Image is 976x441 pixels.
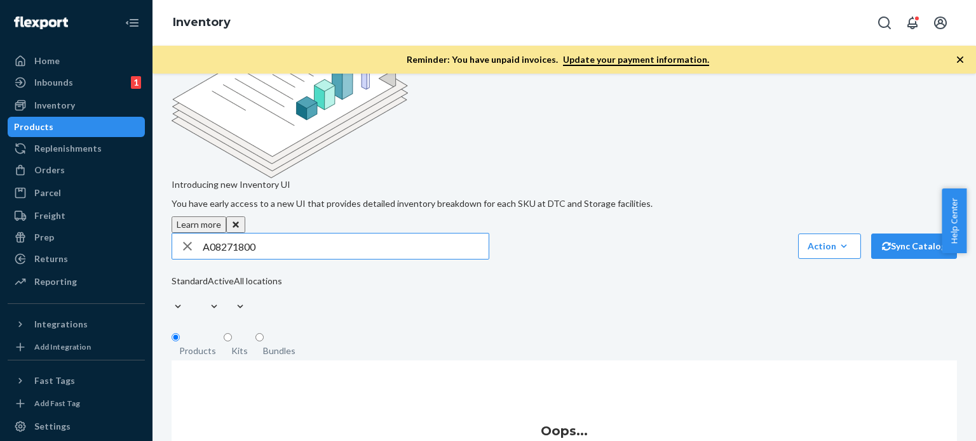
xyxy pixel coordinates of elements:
div: Home [34,55,60,67]
div: Products [14,121,53,133]
div: Add Integration [34,341,91,352]
div: Reporting [34,275,77,288]
div: Inbounds [34,76,73,89]
div: Add Fast Tag [34,398,80,409]
button: Open account menu [928,10,953,36]
img: Flexport logo [14,16,68,29]
div: Orders [34,164,65,176]
input: Active [208,287,209,300]
div: 1 [131,76,141,89]
button: Open notifications [900,10,925,36]
input: Kits [224,333,232,341]
div: Bundles [263,345,295,357]
div: Inventory [34,99,75,112]
div: Products [179,345,216,357]
a: Products [8,117,145,137]
div: Active [208,275,234,287]
p: You have early access to a new UI that provides detailed inventory breakdown for each SKU at DTC ... [172,197,957,210]
div: Kits [231,345,248,357]
div: All locations [234,275,282,287]
input: All locations [234,287,235,300]
a: Orders [8,160,145,180]
a: Add Fast Tag [8,396,145,411]
input: Search inventory by name or sku [203,234,489,259]
div: Freight [34,209,65,222]
a: Settings [8,416,145,437]
a: Inbounds1 [8,72,145,93]
div: Fast Tags [34,374,75,387]
a: Prep [8,227,145,247]
a: Update your payment information. [563,54,709,66]
ol: breadcrumbs [163,4,241,41]
a: Parcel [8,183,145,203]
a: Replenishments [8,138,145,159]
input: Bundles [255,333,264,341]
p: Reminder: You have unpaid invoices. [407,53,709,66]
div: Prep [34,231,54,244]
a: Freight [8,206,145,226]
a: Returns [8,249,145,269]
button: Fast Tags [8,371,145,391]
div: Parcel [34,187,61,199]
button: Open Search Box [872,10,897,36]
button: Close Navigation [119,10,145,36]
button: Integrations [8,314,145,334]
button: Action [798,234,861,259]
div: Returns [34,253,68,265]
input: Standard [172,287,173,300]
button: Help Center [942,188,966,253]
a: Reporting [8,272,145,292]
button: Close [226,216,245,233]
button: Sync Catalog [871,234,957,259]
div: Standard [172,275,208,287]
p: Introducing new Inventory UI [172,178,957,191]
h1: Oops... [172,424,957,438]
div: Settings [34,420,71,433]
a: Add Integration [8,339,145,355]
div: Action [808,240,851,253]
a: Home [8,51,145,71]
img: new-reports-banner-icon.82668bd98b6a51aee86340f2a7b77ae3.png [172,21,408,178]
a: Inventory [173,15,231,29]
div: Replenishments [34,142,102,155]
input: Products [172,333,180,341]
div: Integrations [34,318,88,331]
button: Learn more [172,216,226,233]
a: Inventory [8,95,145,115]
